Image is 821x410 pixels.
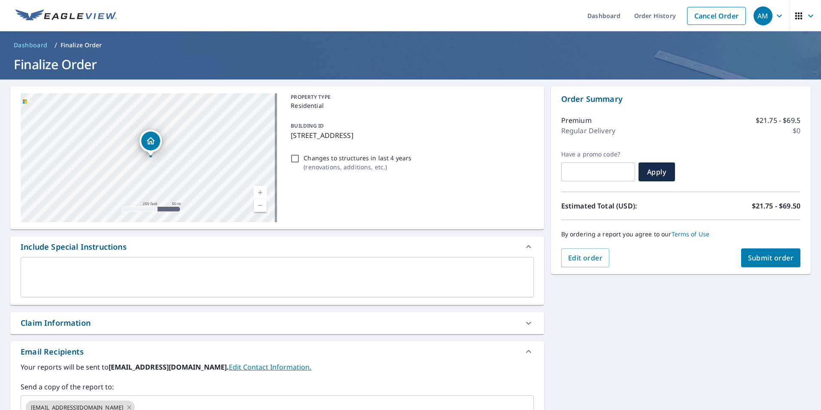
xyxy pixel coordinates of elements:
div: Email Recipients [10,341,544,362]
p: PROPERTY TYPE [291,93,530,101]
p: Regular Delivery [561,125,615,136]
p: Finalize Order [61,41,102,49]
p: [STREET_ADDRESS] [291,130,530,141]
button: Apply [639,162,675,181]
a: Cancel Order [687,7,746,25]
nav: breadcrumb [10,38,811,52]
label: Send a copy of the report to: [21,382,534,392]
a: Dashboard [10,38,51,52]
p: Estimated Total (USD): [561,201,681,211]
div: Include Special Instructions [21,241,127,253]
p: $0 [793,125,800,136]
p: $21.75 - $69.5 [756,115,800,125]
p: BUILDING ID [291,122,324,129]
p: Residential [291,101,530,110]
a: EditContactInfo [229,362,311,372]
a: Terms of Use [672,230,710,238]
div: Email Recipients [21,346,84,358]
a: Current Level 17, Zoom Out [254,199,267,212]
a: Current Level 17, Zoom In [254,186,267,199]
p: Changes to structures in last 4 years [304,153,411,162]
div: Claim Information [21,317,91,329]
div: Include Special Instructions [10,236,544,257]
button: Submit order [741,248,801,267]
label: Your reports will be sent to [21,362,534,372]
p: ( renovations, additions, etc. ) [304,162,411,171]
button: Edit order [561,248,610,267]
h1: Finalize Order [10,55,811,73]
p: Premium [561,115,592,125]
div: Claim Information [10,312,544,334]
b: [EMAIL_ADDRESS][DOMAIN_NAME]. [109,362,229,372]
div: Dropped pin, building 1, Residential property, 1404 Old Harrods Creek Rd Louisville, KY 40223 [140,130,162,156]
span: Dashboard [14,41,48,49]
label: Have a promo code? [561,150,635,158]
img: EV Logo [15,9,117,22]
div: AM [754,6,772,25]
p: By ordering a report you agree to our [561,230,800,238]
span: Edit order [568,253,603,263]
li: / [55,40,57,50]
p: Order Summary [561,93,800,105]
span: Apply [645,167,668,177]
p: $21.75 - $69.50 [752,201,800,211]
span: Submit order [748,253,794,263]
